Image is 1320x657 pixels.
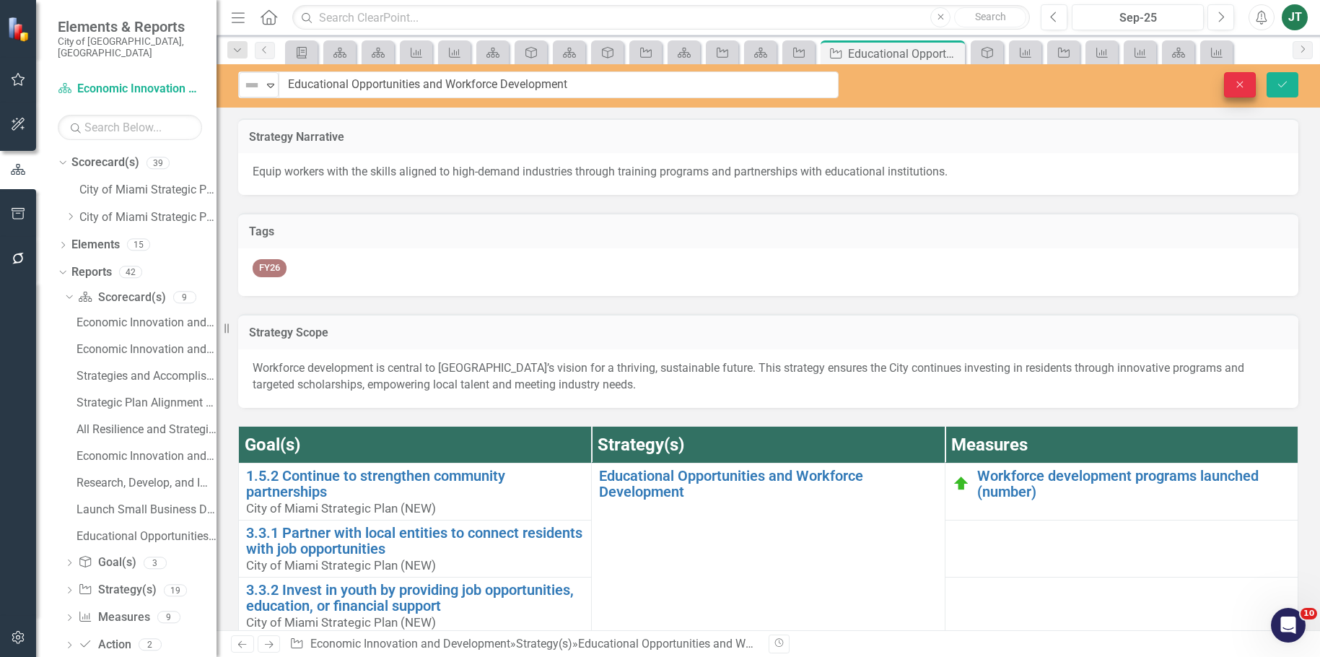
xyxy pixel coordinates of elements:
[253,259,287,277] span: FY26
[239,578,592,635] td: Double-Click to Edit Right Click for Context Menu
[953,475,970,492] img: On Target
[79,182,217,199] a: City of Miami Strategic Plan
[246,525,584,557] a: 3.3.1 Partner with local entities to connect residents with job opportunities
[246,468,584,500] a: 1.5.2 Continue to strengthen community partnerships
[73,364,217,387] a: Strategies and Accomplishments
[249,326,1288,339] h3: Strategy Scope
[58,35,202,59] small: City of [GEOGRAPHIC_DATA], [GEOGRAPHIC_DATA]
[516,637,572,651] a: Strategy(s)
[77,503,217,516] div: Launch Small Business Development Programs....(ii) Strategy / Milestone Evaluation and Recommenda...
[78,582,156,599] a: Strategy(s)
[173,291,196,303] div: 9
[848,45,961,63] div: Educational Opportunities and Workforce Development
[78,637,131,653] a: Action
[1077,9,1199,27] div: Sep-25
[7,17,32,42] img: ClearPoint Strategy
[246,501,436,515] span: City of Miami Strategic Plan (NEW)
[1301,608,1317,619] span: 10
[1072,4,1204,30] button: Sep-25
[1282,4,1308,30] button: JT
[77,396,217,409] div: Strategic Plan Alignment and Performance Measures
[246,558,436,573] span: City of Miami Strategic Plan (NEW)
[246,582,584,614] a: 3.3.2 Invest in youth by providing job opportunities, education, or financial support
[144,557,167,569] div: 3
[58,115,202,140] input: Search Below...
[58,81,202,97] a: Economic Innovation and Development
[975,11,1006,22] span: Search
[578,637,857,651] div: Educational Opportunities and Workforce Development
[78,554,136,571] a: Goal(s)
[157,612,180,624] div: 9
[73,391,217,414] a: Strategic Plan Alignment and Performance Measures
[77,450,217,463] div: Economic Innovation and Development Evaluation and Recommendations
[249,225,1288,238] h3: Tags
[139,639,162,651] div: 2
[73,444,217,467] a: Economic Innovation and Development Evaluation and Recommendations
[164,584,187,596] div: 19
[253,164,1284,180] p: Equip workers with the skills aligned to high-demand industries through training programs and par...
[279,71,839,98] input: This field is required
[77,370,217,383] div: Strategies and Accomplishments
[310,637,510,651] a: Economic Innovation and Development
[78,609,149,626] a: Measures
[1271,608,1306,643] iframe: Intercom live chat
[73,310,217,334] a: Economic Innovation and Development
[71,264,112,281] a: Reports
[73,497,217,521] a: Launch Small Business Development Programs....(ii) Strategy / Milestone Evaluation and Recommenda...
[73,337,217,360] a: Economic Innovation and Development Proposed Budget (Strategic Plans and Performance Measures) FY...
[71,155,139,171] a: Scorecard(s)
[119,266,142,278] div: 42
[289,636,757,653] div: » »
[79,209,217,226] a: City of Miami Strategic Plan (NEW)
[977,468,1290,500] a: Workforce development programs launched (number)
[127,239,150,251] div: 15
[78,290,165,306] a: Scorecard(s)
[292,5,1030,30] input: Search ClearPoint...
[253,360,1284,393] p: Workforce development is central to [GEOGRAPHIC_DATA]’s vision for a thriving, sustainable future...
[77,343,217,356] div: Economic Innovation and Development Proposed Budget (Strategic Plans and Performance Measures) FY...
[77,477,217,490] div: Research, Develop, and Implement Smart City innovation ......(i) Strategy / Milestone Evaluation ...
[71,237,120,253] a: Elements
[73,471,217,494] a: Research, Develop, and Implement Smart City innovation ......(i) Strategy / Milestone Evaluation ...
[73,417,217,440] a: All Resilience and Strategic Actions for Economic Innovation and Development
[945,464,1298,521] td: Double-Click to Edit Right Click for Context Menu
[599,468,937,500] a: Educational Opportunities and Workforce Development
[73,524,217,547] a: Educational Opportunities and Workforce Development....(iii) Strategy / Milestone Evaluation and ...
[77,423,217,436] div: All Resilience and Strategic Actions for Economic Innovation and Development
[243,77,261,94] img: Not Defined
[249,131,1288,144] h3: Strategy Narrative
[246,615,436,630] span: City of Miami Strategic Plan (NEW)
[239,521,592,578] td: Double-Click to Edit Right Click for Context Menu
[58,18,202,35] span: Elements & Reports
[239,464,592,521] td: Double-Click to Edit Right Click for Context Menu
[77,530,217,543] div: Educational Opportunities and Workforce Development....(iii) Strategy / Milestone Evaluation and ...
[77,316,217,329] div: Economic Innovation and Development
[147,157,170,169] div: 39
[954,7,1026,27] button: Search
